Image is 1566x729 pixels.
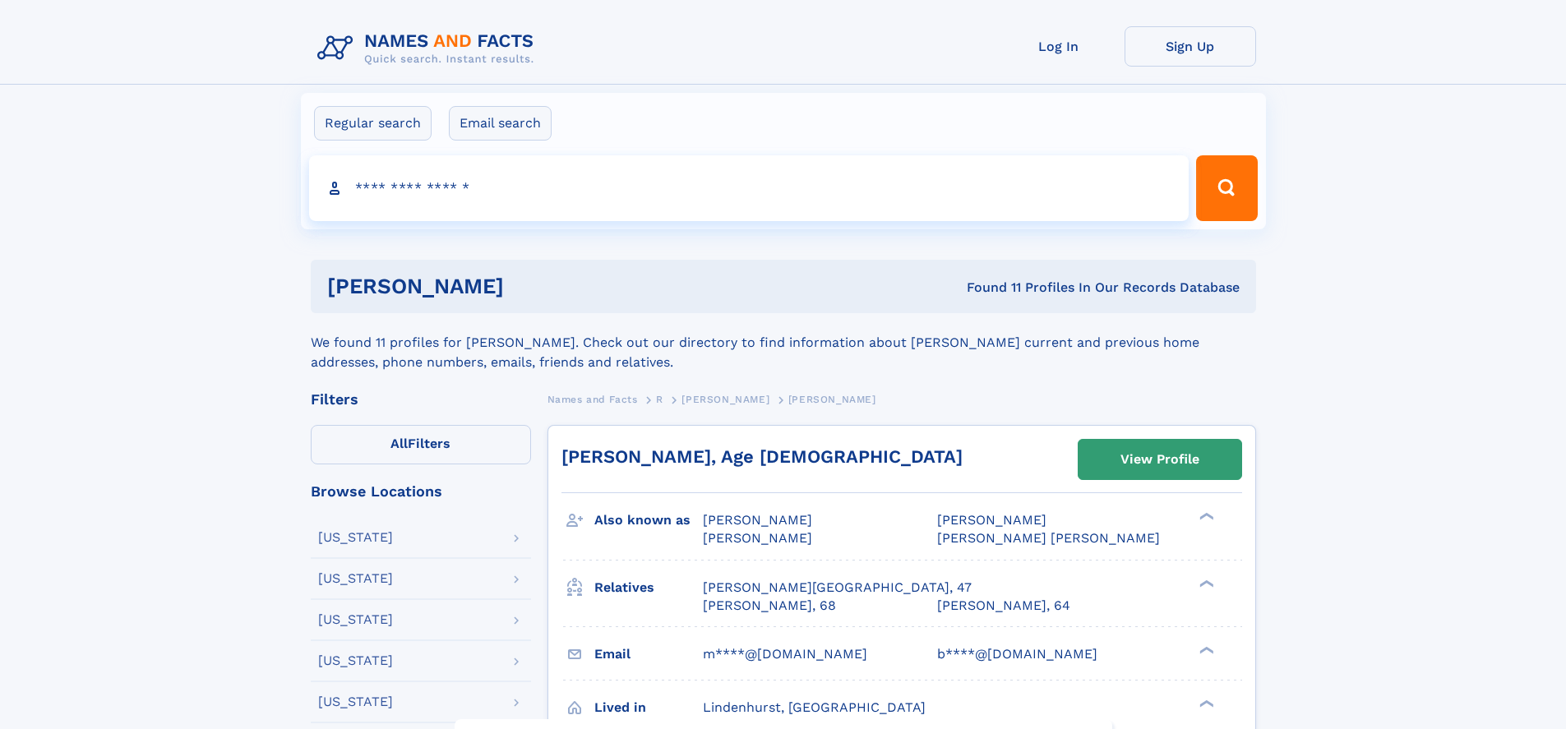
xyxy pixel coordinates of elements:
div: [US_STATE] [318,613,393,626]
span: All [390,436,408,451]
div: We found 11 profiles for [PERSON_NAME]. Check out our directory to find information about [PERSON... [311,313,1256,372]
span: [PERSON_NAME] [937,512,1046,528]
div: ❯ [1195,578,1215,588]
a: [PERSON_NAME], 68 [703,597,836,615]
img: Logo Names and Facts [311,26,547,71]
a: R [656,389,663,409]
h3: Email [594,640,703,668]
span: [PERSON_NAME] [788,394,876,405]
button: Search Button [1196,155,1257,221]
label: Filters [311,425,531,464]
div: ❯ [1195,511,1215,522]
div: [US_STATE] [318,654,393,667]
div: [US_STATE] [318,531,393,544]
span: R [656,394,663,405]
h1: [PERSON_NAME] [327,276,736,297]
a: [PERSON_NAME], 64 [937,597,1070,615]
h3: Lived in [594,694,703,722]
label: Regular search [314,106,432,141]
div: Browse Locations [311,484,531,499]
div: Filters [311,392,531,407]
div: [US_STATE] [318,695,393,708]
span: [PERSON_NAME] [703,530,812,546]
a: [PERSON_NAME], Age [DEMOGRAPHIC_DATA] [561,446,963,467]
div: [US_STATE] [318,572,393,585]
a: [PERSON_NAME] [681,389,769,409]
span: [PERSON_NAME] [PERSON_NAME] [937,530,1160,546]
label: Email search [449,106,552,141]
a: View Profile [1079,440,1241,479]
div: View Profile [1120,441,1199,478]
div: Found 11 Profiles In Our Records Database [735,279,1240,297]
input: search input [309,155,1190,221]
a: Names and Facts [547,389,638,409]
span: [PERSON_NAME] [703,512,812,528]
div: ❯ [1195,698,1215,708]
h3: Relatives [594,574,703,602]
span: Lindenhurst, [GEOGRAPHIC_DATA] [703,699,926,715]
a: Sign Up [1125,26,1256,67]
div: ❯ [1195,644,1215,655]
a: [PERSON_NAME][GEOGRAPHIC_DATA], 47 [703,579,972,597]
h3: Also known as [594,506,703,534]
span: [PERSON_NAME] [681,394,769,405]
a: Log In [993,26,1125,67]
